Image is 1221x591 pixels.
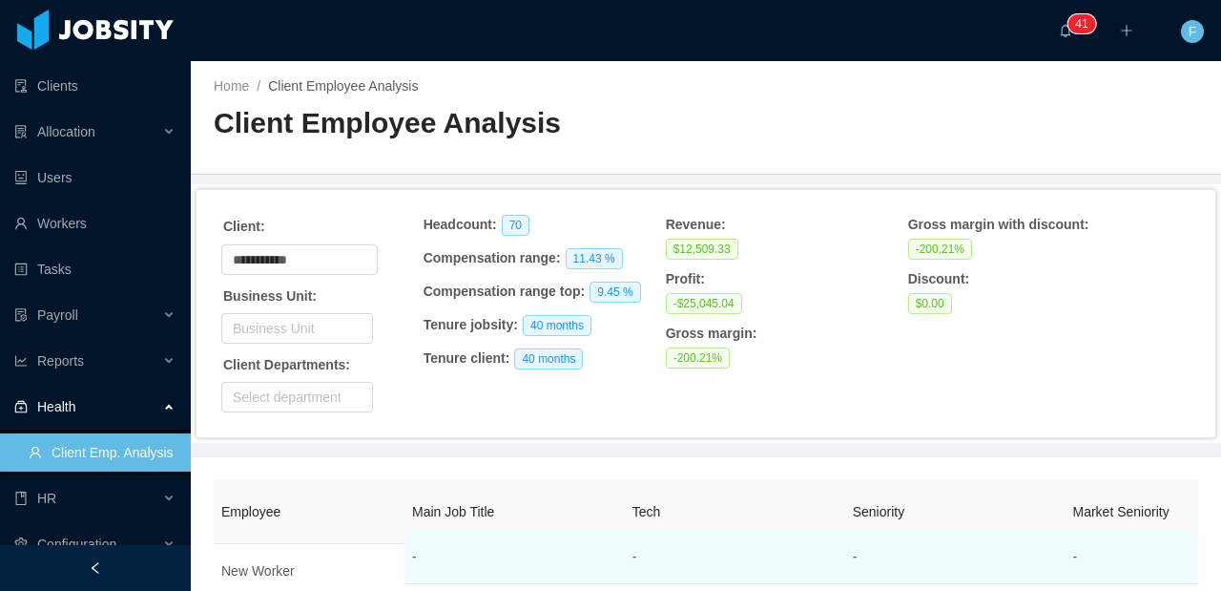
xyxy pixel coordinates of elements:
[14,400,28,413] i: icon: medicine-box
[666,217,726,232] strong: Revenue :
[590,282,640,303] span: 9.45 %
[14,492,28,505] i: icon: book
[666,348,730,369] span: -200.21 %
[14,308,28,322] i: icon: file-protect
[908,293,952,314] span: $0.00
[424,350,510,366] strong: Tenure client :
[29,433,176,472] a: icon: userClient Emp. Analysis
[666,271,705,286] strong: Profit :
[1189,20,1197,43] span: F
[268,78,418,94] a: Client Employee Analysis
[1120,24,1133,37] i: icon: plus
[566,248,623,269] span: 11.43 %
[908,271,970,286] strong: Discount :
[214,104,706,143] h2: Client Employee Analysis
[1072,504,1169,519] span: Market Seniority
[223,219,265,234] strong: Client:
[666,326,757,341] strong: Gross margin :
[908,217,1089,232] strong: Gross margin with discount :
[37,491,56,506] span: HR
[37,537,116,552] span: Configuration
[221,504,280,519] span: Employee
[908,239,972,260] span: -200.21 %
[14,250,176,288] a: icon: profileTasks
[1082,14,1088,33] p: 1
[424,317,518,332] strong: Tenure jobsity :
[502,215,529,236] span: 70
[853,549,858,564] span: -
[233,388,353,407] div: Select department
[1067,14,1095,33] sup: 41
[37,353,84,369] span: Reports
[514,348,583,369] span: 40 months
[14,538,28,551] i: icon: setting
[412,549,417,564] span: -
[223,288,317,304] strong: Business Unit:
[424,284,586,299] strong: Compensation range top :
[14,125,28,138] i: icon: solution
[412,504,494,519] span: Main Job Title
[666,293,742,314] span: -$25,045.04
[853,504,904,519] span: Seniority
[1059,24,1072,37] i: icon: bell
[223,357,350,372] strong: Client Departments:
[1075,14,1082,33] p: 4
[14,204,176,243] a: icon: userWorkers
[424,217,497,232] strong: Headcount :
[1072,549,1077,564] span: -
[14,158,176,197] a: icon: robotUsers
[37,399,75,414] span: Health
[666,239,738,260] span: $12,509.33
[37,124,95,139] span: Allocation
[632,549,637,564] span: -
[221,563,295,579] span: New Worker
[424,250,561,265] strong: Compensation range :
[233,319,353,338] div: Business Unit
[14,354,28,368] i: icon: line-chart
[523,315,591,336] span: 40 months
[214,78,249,94] a: Home
[37,307,78,323] span: Payroll
[632,504,661,519] span: Tech
[14,67,176,105] a: icon: auditClients
[257,78,260,94] span: /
